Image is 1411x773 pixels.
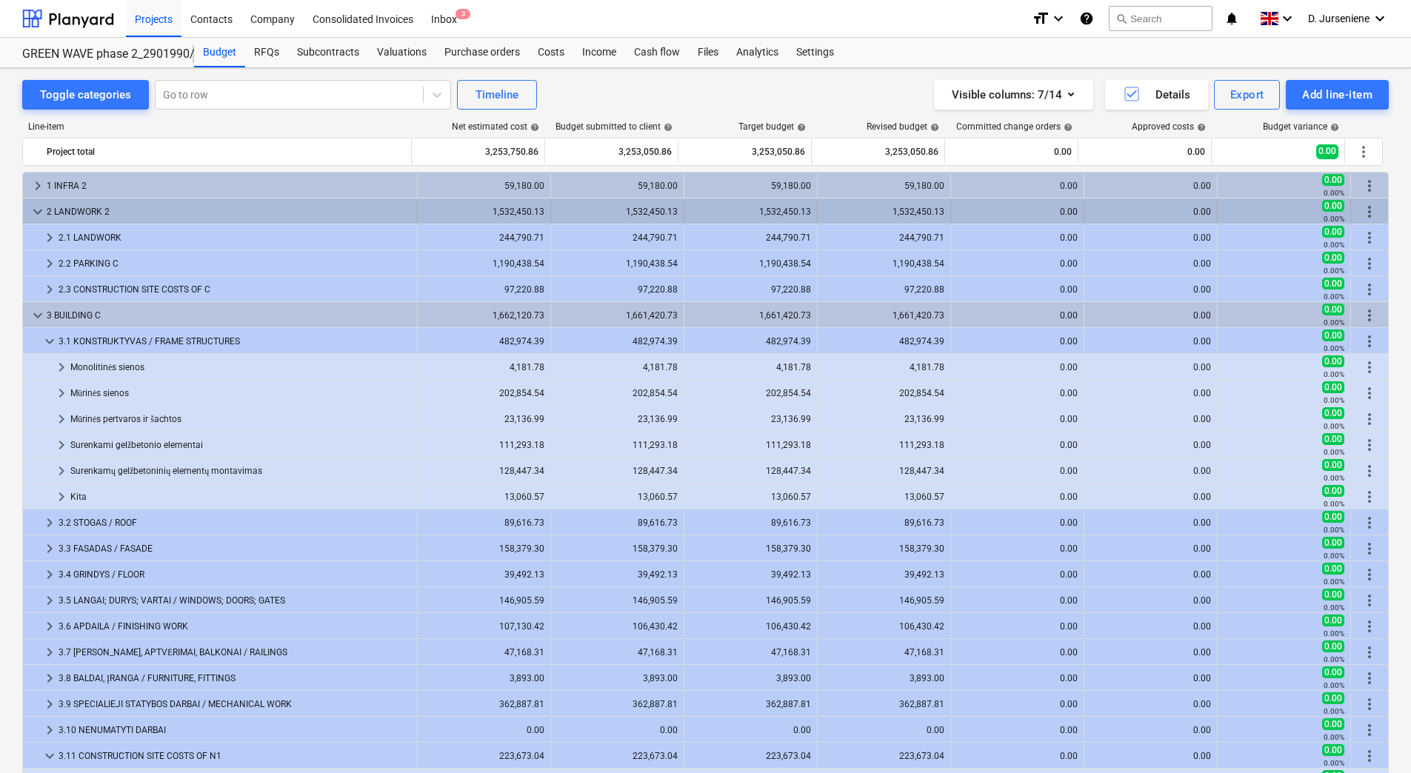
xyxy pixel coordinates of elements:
div: 111,293.18 [824,440,944,450]
div: Costs [529,38,573,67]
span: More actions [1361,358,1378,376]
div: 0.00 [957,284,1078,295]
div: 4,181.78 [824,362,944,372]
div: 0.00 [1090,362,1211,372]
div: Valuations [368,38,436,67]
div: Files [689,38,727,67]
div: 482,974.39 [824,336,944,347]
i: notifications [1224,10,1239,27]
div: 0.00 [957,414,1078,424]
div: 244,790.71 [824,232,944,243]
span: keyboard_arrow_right [41,618,59,635]
div: 2.1 LANDWORK [59,226,411,250]
span: More actions [1361,281,1378,298]
small: 0.00% [1324,318,1344,327]
span: help [1194,123,1206,132]
div: 202,854.54 [690,388,811,398]
div: 97,220.88 [424,284,544,295]
div: 23,136.99 [824,414,944,424]
small: 0.00% [1324,370,1344,378]
div: 0.00 [1090,518,1211,528]
small: 0.00% [1324,422,1344,430]
div: 47,168.31 [824,647,944,657]
div: 0.00 [1090,284,1211,295]
a: Budget [194,38,245,67]
div: 128,447.34 [424,466,544,476]
small: 0.00% [1324,448,1344,456]
span: More actions [1361,307,1378,324]
small: 0.00% [1324,655,1344,663]
span: help [794,123,806,132]
small: 0.00% [1324,681,1344,689]
div: 3,893.00 [690,673,811,683]
div: 3,253,050.86 [684,140,805,164]
button: Toggle categories [22,80,149,110]
span: 0.00 [1322,407,1344,419]
div: 3.1 KONSTRUKTYVAS / FRAME STRUCTURES [59,329,411,353]
div: 0.00 [957,595,1078,606]
div: 4,181.78 [690,362,811,372]
span: 0.00 [1322,355,1344,367]
div: 0.00 [1090,414,1211,424]
div: Mūrinės sienos [70,381,411,405]
div: 146,905.59 [557,595,678,606]
div: Cash flow [625,38,689,67]
div: 0.00 [957,207,1078,217]
div: 106,430.42 [557,621,678,632]
div: 39,492.13 [690,569,811,580]
div: 47,168.31 [557,647,678,657]
div: 2.2 PARKING C [59,252,411,275]
div: 158,379.30 [424,543,544,554]
span: More actions [1361,462,1378,480]
div: 244,790.71 [690,232,811,243]
div: 13,060.57 [690,492,811,502]
span: search [1115,13,1127,24]
div: 89,616.73 [557,518,678,528]
div: 23,136.99 [690,414,811,424]
span: 0.00 [1322,640,1344,652]
div: Revised budget [867,121,939,132]
div: Surenkamų gelžbetoninių elementų montavimas [70,459,411,483]
div: 0.00 [1090,673,1211,683]
div: GREEN WAVE phase 2_2901990/2901996/2901997 [22,47,176,62]
a: Income [573,38,625,67]
small: 0.00% [1324,526,1344,534]
div: 59,180.00 [557,181,678,191]
div: 0.00 [957,310,1078,321]
div: Subcontracts [288,38,368,67]
span: keyboard_arrow_down [29,307,47,324]
span: More actions [1361,618,1378,635]
div: 0.00 [957,492,1078,502]
span: help [927,123,939,132]
a: Settings [787,38,843,67]
span: keyboard_arrow_down [41,747,59,765]
a: RFQs [245,38,288,67]
span: More actions [1361,177,1378,195]
span: keyboard_arrow_down [41,332,59,350]
div: Export [1230,85,1264,104]
span: More actions [1361,488,1378,506]
i: keyboard_arrow_down [1371,10,1389,27]
button: Details [1105,80,1208,110]
div: 47,168.31 [424,647,544,657]
div: Analytics [727,38,787,67]
div: 0.00 [1090,492,1211,502]
div: 0.00 [957,466,1078,476]
span: More actions [1361,255,1378,272]
div: 59,180.00 [424,181,544,191]
div: 23,136.99 [557,414,678,424]
div: 0.00 [951,140,1072,164]
span: keyboard_arrow_right [41,643,59,661]
div: 1,190,438.54 [690,258,811,269]
div: 3.8 BALDAI, ĮRANGA / FURNITURE, FITTINGS [59,666,411,690]
i: Knowledge base [1079,10,1094,27]
span: 0.00 [1322,278,1344,290]
span: 0.00 [1322,615,1344,626]
span: keyboard_arrow_right [41,695,59,713]
div: 0.00 [1090,569,1211,580]
div: 47,168.31 [690,647,811,657]
div: 158,379.30 [690,543,811,554]
div: 0.00 [957,232,1078,243]
div: Purchase orders [436,38,529,67]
